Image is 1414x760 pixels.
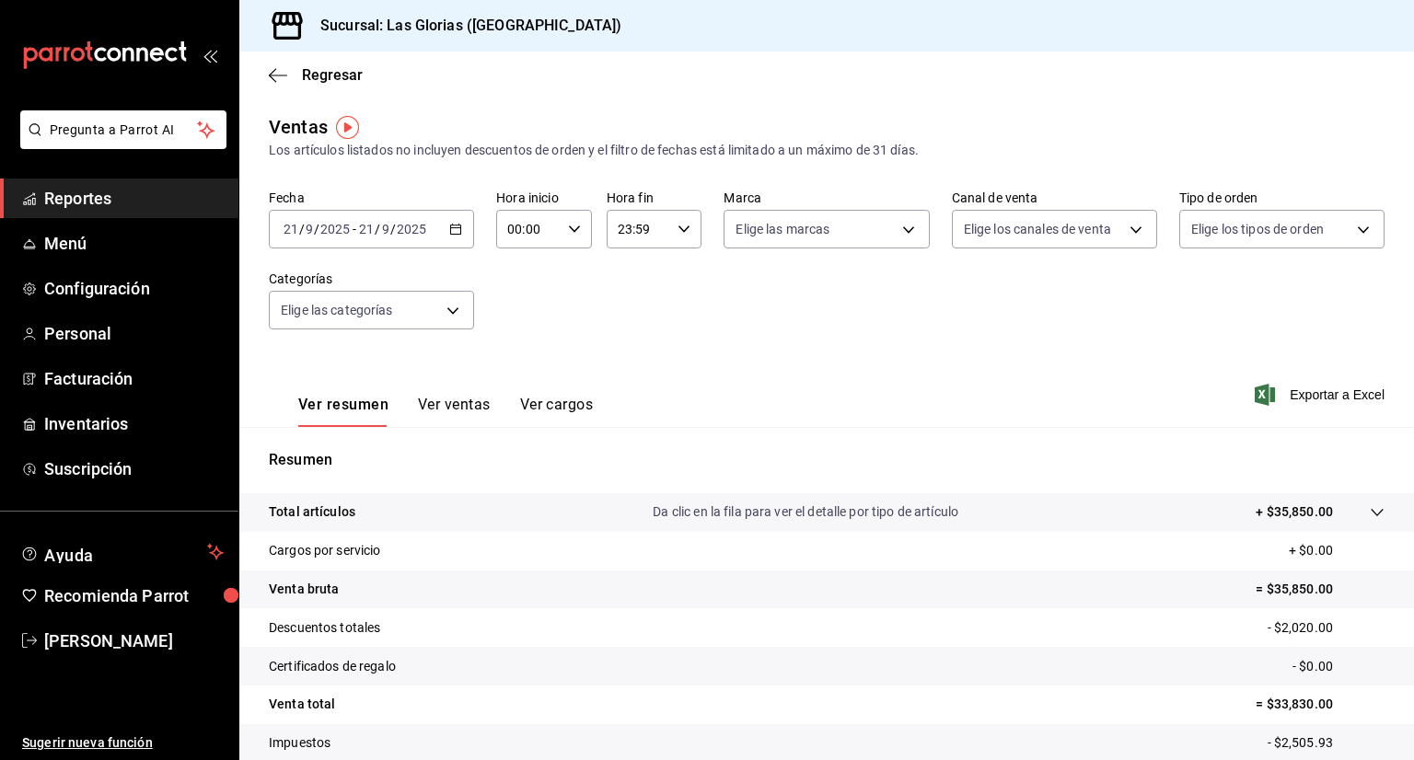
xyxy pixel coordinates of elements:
[319,222,351,236] input: ----
[305,222,314,236] input: --
[281,301,393,319] span: Elige las categorías
[44,411,224,436] span: Inventarios
[269,657,396,676] p: Certificados de regalo
[298,396,388,427] button: Ver resumen
[1268,733,1385,753] p: - $2,505.93
[269,733,330,753] p: Impuestos
[381,222,390,236] input: --
[269,272,474,285] label: Categorías
[607,191,702,204] label: Hora fin
[1268,618,1385,638] p: - $2,020.00
[736,220,829,238] span: Elige las marcas
[724,191,929,204] label: Marca
[13,133,226,153] a: Pregunta a Parrot AI
[269,191,474,204] label: Fecha
[44,541,200,563] span: Ayuda
[44,456,224,481] span: Suscripción
[44,276,224,301] span: Configuración
[44,321,224,346] span: Personal
[358,222,375,236] input: --
[306,15,621,37] h3: Sucursal: Las Glorias ([GEOGRAPHIC_DATA])
[496,191,592,204] label: Hora inicio
[336,116,359,139] img: Tooltip marker
[1289,541,1385,560] p: + $0.00
[302,66,363,84] span: Regresar
[44,186,224,211] span: Reportes
[952,191,1157,204] label: Canal de venta
[269,580,339,599] p: Venta bruta
[269,541,381,560] p: Cargos por servicio
[299,222,305,236] span: /
[1256,580,1385,599] p: = $35,850.00
[418,396,491,427] button: Ver ventas
[50,121,198,140] span: Pregunta a Parrot AI
[375,222,380,236] span: /
[1179,191,1385,204] label: Tipo de orden
[44,583,224,608] span: Recomienda Parrot
[269,618,380,638] p: Descuentos totales
[269,695,335,714] p: Venta total
[20,110,226,149] button: Pregunta a Parrot AI
[1292,657,1385,676] p: - $0.00
[269,113,328,141] div: Ventas
[520,396,594,427] button: Ver cargos
[653,502,958,522] p: Da clic en la fila para ver el detalle por tipo de artículo
[44,366,224,391] span: Facturación
[44,628,224,653] span: [PERSON_NAME]
[1256,502,1333,522] p: + $35,850.00
[22,733,224,753] span: Sugerir nueva función
[298,396,593,427] div: navigation tabs
[1256,695,1385,714] p: = $33,830.00
[314,222,319,236] span: /
[269,141,1385,160] div: Los artículos listados no incluyen descuentos de orden y el filtro de fechas está limitado a un m...
[964,220,1111,238] span: Elige los canales de venta
[203,48,217,63] button: open_drawer_menu
[44,231,224,256] span: Menú
[1258,384,1385,406] button: Exportar a Excel
[1191,220,1324,238] span: Elige los tipos de orden
[283,222,299,236] input: --
[269,449,1385,471] p: Resumen
[269,502,355,522] p: Total artículos
[390,222,396,236] span: /
[396,222,427,236] input: ----
[353,222,356,236] span: -
[269,66,363,84] button: Regresar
